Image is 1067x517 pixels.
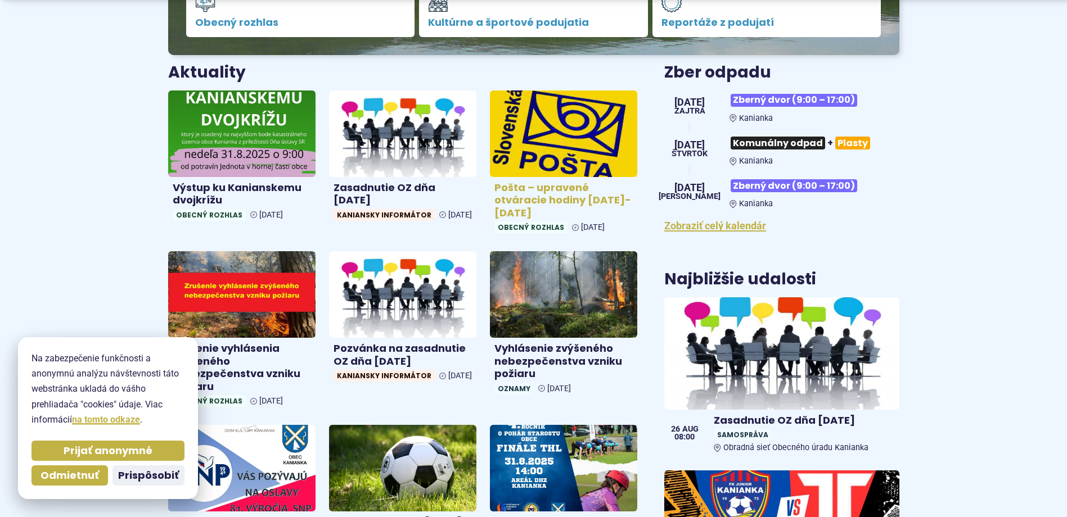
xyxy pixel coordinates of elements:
[173,182,311,207] h4: Výstup ku Kanianskemu dvojkrížu
[664,89,899,123] a: Zberný dvor (9:00 – 17:00) Kanianka [DATE] Zajtra
[112,465,184,486] button: Prispôsobiť
[40,469,99,482] span: Odmietnuť
[730,132,899,154] h3: +
[664,297,899,457] a: Zasadnutie OZ dňa [DATE] SamosprávaObradná sieť Obecného úradu Kanianka 26 aug 08:00
[64,445,152,457] span: Prijať anonymné
[682,425,699,433] span: aug
[739,199,773,208] span: Kanianka
[168,64,246,81] h3: Aktuality
[714,429,772,441] span: Samospráva
[173,342,311,393] h4: Zrušenie vyhlásenia zvýšeného nebezpečenstva vzniku požiaru
[494,182,633,220] h4: Pošta – upravené otváracie hodiny [DATE]-[DATE]
[723,443,868,452] span: Obradná sieť Obecného úradu Kanianka
[31,441,184,461] button: Prijať anonymné
[674,97,705,107] span: [DATE]
[448,371,472,380] span: [DATE]
[731,94,857,107] span: Zberný dvor (9:00 – 17:00)
[334,209,435,221] span: Kaniansky informátor
[428,17,639,28] span: Kultúrne a športové podujatia
[659,183,721,193] span: [DATE]
[334,342,472,368] h4: Pozvánka na zasadnutie OZ dňa [DATE]
[664,220,766,232] a: Zobraziť celý kalendár
[739,156,773,166] span: Kanianka
[581,223,605,232] span: [DATE]
[661,17,872,28] span: Reportáže z podujatí
[674,107,705,115] span: Zajtra
[329,251,476,386] a: Pozvánka na zasadnutie OZ dňa [DATE] Kaniansky informátor [DATE]
[490,251,637,398] a: Vyhlásenie zvýšeného nebezpečenstva vzniku požiaru Oznamy [DATE]
[31,351,184,427] p: Na zabezpečenie funkčnosti a anonymnú analýzu návštevnosti táto webstránka ukladá do vášho prehli...
[672,150,708,158] span: štvrtok
[547,384,571,393] span: [DATE]
[72,414,140,425] a: na tomto odkaze
[664,271,816,288] h3: Najbližšie udalosti
[195,17,406,28] span: Obecný rozhlas
[671,425,680,433] span: 26
[664,132,899,166] a: Komunálny odpad+Plasty Kanianka [DATE] štvrtok
[118,469,179,482] span: Prispôsobiť
[168,90,316,225] a: Výstup ku Kanianskemu dvojkrížu Obecný rozhlas [DATE]
[664,64,899,81] h3: Zber odpadu
[659,193,721,201] span: [PERSON_NAME]
[259,210,283,220] span: [DATE]
[835,137,870,149] span: Plasty
[714,414,894,427] h4: Zasadnutie OZ dňa [DATE]
[334,182,472,207] h4: Zasadnutie OZ dňa [DATE]
[329,90,476,225] a: Zasadnutie OZ dňa [DATE] Kaniansky informátor [DATE]
[31,465,108,486] button: Odmietnuť
[664,175,899,208] a: Zberný dvor (9:00 – 17:00) Kanianka [DATE] [PERSON_NAME]
[259,396,283,406] span: [DATE]
[490,90,637,238] a: Pošta – upravené otváracie hodiny [DATE]-[DATE] Obecný rozhlas [DATE]
[173,209,246,221] span: Obecný rozhlas
[739,114,773,123] span: Kanianka
[494,221,568,233] span: Obecný rozhlas
[173,395,246,407] span: Obecný rozhlas
[334,370,435,382] span: Kaniansky informátor
[731,179,857,192] span: Zberný dvor (9:00 – 17:00)
[168,251,316,411] a: Zrušenie vyhlásenia zvýšeného nebezpečenstva vzniku požiaru Obecný rozhlas [DATE]
[448,210,472,220] span: [DATE]
[672,140,708,150] span: [DATE]
[731,137,825,149] span: Komunálny odpad
[494,383,534,394] span: Oznamy
[671,433,699,441] span: 08:00
[494,342,633,380] h4: Vyhlásenie zvýšeného nebezpečenstva vzniku požiaru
